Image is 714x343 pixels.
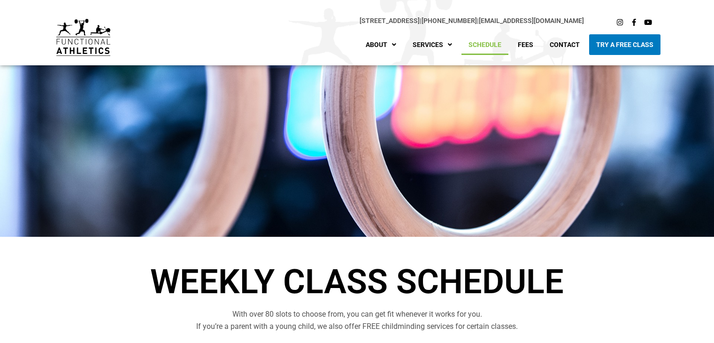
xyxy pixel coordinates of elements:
[589,34,660,55] a: Try A Free Class
[359,34,403,55] a: About
[94,308,620,333] p: With over 80 slots to choose from, you can get fit whenever it works for you. If you’re a parent ...
[461,34,508,55] a: Schedule
[94,265,620,299] h1: Weekly Class Schedule
[479,17,584,24] a: [EMAIL_ADDRESS][DOMAIN_NAME]
[511,34,540,55] a: Fees
[360,17,420,24] a: [STREET_ADDRESS]
[543,34,587,55] a: Contact
[129,16,584,26] p: |
[422,17,477,24] a: [PHONE_NUMBER]
[360,17,422,24] span: |
[56,19,110,56] img: default-logo
[406,34,459,55] a: Services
